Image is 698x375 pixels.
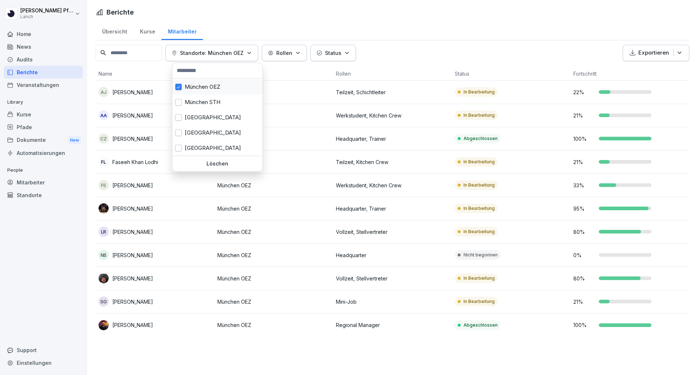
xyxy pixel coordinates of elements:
[172,140,262,156] div: [GEOGRAPHIC_DATA]
[172,110,262,125] div: [GEOGRAPHIC_DATA]
[638,49,669,57] p: Exportieren
[175,160,260,167] p: Löschen
[180,49,244,57] p: Standorte: München OEZ
[172,95,262,110] div: München STH
[325,49,341,57] p: Status
[276,49,292,57] p: Rollen
[172,125,262,140] div: [GEOGRAPHIC_DATA]
[172,79,262,95] div: München OEZ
